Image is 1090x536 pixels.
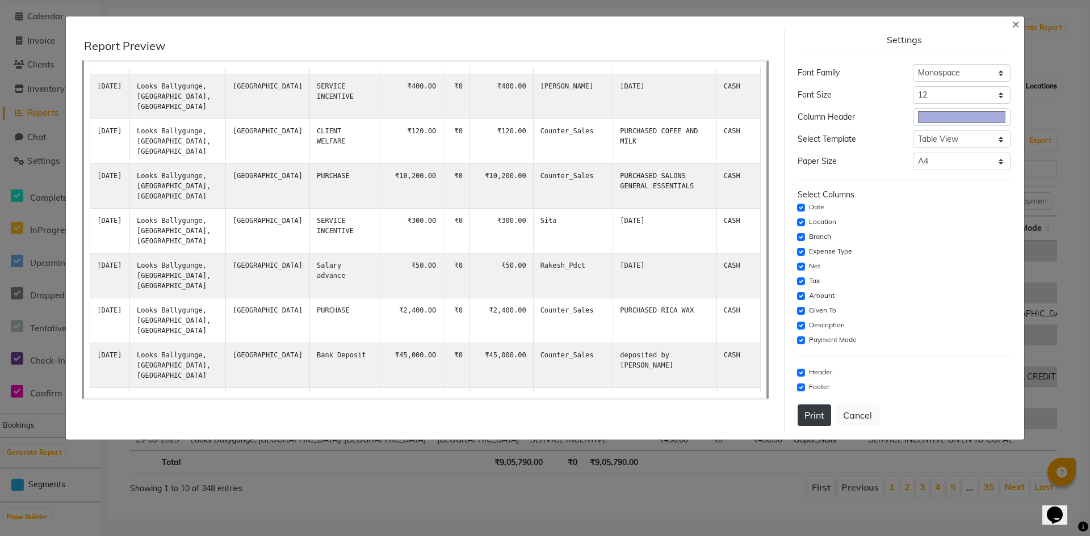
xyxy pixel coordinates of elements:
label: Amount [809,290,835,301]
td: PURCHASED RICA WAX [613,298,717,343]
label: Expense Type [809,246,852,256]
td: CLIENT WELFARE [309,119,380,164]
td: ₹2,400.00 [380,298,443,343]
td: ₹0 [443,164,470,209]
td: [GEOGRAPHIC_DATA] [226,119,310,164]
div: Column Header [789,111,904,123]
td: ₹400.00 [380,74,443,119]
div: Font Family [789,67,904,79]
td: CASH [716,74,761,119]
label: Date [809,202,824,212]
div: Settings [798,35,1010,45]
td: CASH [716,343,761,388]
td: PURCHASE [309,164,380,209]
td: ₹120.00 [380,119,443,164]
td: [DATE] [90,298,130,343]
td: Counter_Sales [533,164,613,209]
iframe: chat widget [1042,491,1079,525]
td: [DATE] [613,209,717,254]
td: [DATE] [90,74,130,119]
td: [DATE] [90,209,130,254]
div: Select Columns [798,189,1010,201]
td: CASH [716,119,761,164]
button: Close [1003,7,1029,39]
td: [DATE] [613,254,717,298]
td: Looks Ballygunge, [GEOGRAPHIC_DATA], [GEOGRAPHIC_DATA] [130,298,226,343]
label: Branch [809,231,831,242]
button: Print [798,404,831,426]
td: ₹100.00 [469,388,533,433]
td: Looks Ballygunge, [GEOGRAPHIC_DATA], [GEOGRAPHIC_DATA] [130,388,226,433]
label: Header [809,367,832,377]
td: [DATE] [90,254,130,298]
td: PURCHASED COFEE AND MILK [613,119,717,164]
td: [DATE] [90,119,130,164]
td: [GEOGRAPHIC_DATA] [226,254,310,298]
td: [GEOGRAPHIC_DATA] [226,209,310,254]
td: Counter_Sales [533,119,613,164]
td: FOR [DATE] & [DATE] [613,388,717,433]
label: Payment Mode [809,335,857,345]
div: Report Preview [84,39,775,53]
span: × [1012,15,1020,32]
td: Looks Ballygunge, [GEOGRAPHIC_DATA], [GEOGRAPHIC_DATA] [130,74,226,119]
td: ₹100.00 [380,388,443,433]
td: ₹0 [443,388,470,433]
td: ₹0 [443,74,470,119]
td: ₹45,000.00 [380,343,443,388]
td: Rinku_Pdct [533,388,613,433]
td: SERVICE INCENTIVE [309,74,380,119]
div: Paper Size [789,155,904,167]
td: CASH [716,388,761,433]
td: ₹50.00 [469,254,533,298]
td: ₹300.00 [469,209,533,254]
td: [GEOGRAPHIC_DATA] [226,164,310,209]
td: [PERSON_NAME] [533,74,613,119]
td: ₹10,200.00 [469,164,533,209]
td: [DATE] [90,343,130,388]
td: Looks Ballygunge, [GEOGRAPHIC_DATA], [GEOGRAPHIC_DATA] [130,164,226,209]
td: CASH [716,298,761,343]
button: Cancel [836,404,879,426]
td: ₹2,400.00 [469,298,533,343]
td: deposited by [PERSON_NAME] [613,343,717,388]
label: Description [809,320,845,330]
td: ₹120.00 [469,119,533,164]
label: Location [809,217,836,227]
td: CASH [716,209,761,254]
label: Tax [809,276,820,286]
td: [DATE] [90,164,130,209]
div: Select Template [789,133,904,145]
label: Given To [809,305,836,315]
td: SERVICE INCENTIVE [309,209,380,254]
td: Counter_Sales [533,298,613,343]
td: CASH [716,254,761,298]
td: ₹10,200.00 [380,164,443,209]
td: ₹0 [443,343,470,388]
td: [GEOGRAPHIC_DATA] [226,388,310,433]
td: Looks Ballygunge, [GEOGRAPHIC_DATA], [GEOGRAPHIC_DATA] [130,343,226,388]
td: [DATE] [90,388,130,433]
td: PURCHASE [309,298,380,343]
label: Footer [809,382,829,392]
td: Looks Ballygunge, [GEOGRAPHIC_DATA], [GEOGRAPHIC_DATA] [130,119,226,164]
td: ₹0 [443,254,470,298]
td: Bank Deposit [309,343,380,388]
td: [DATE] [613,74,717,119]
td: PURCHASED SALONS GENERAL ESSENTIALS [613,164,717,209]
td: Sita [533,209,613,254]
td: Looks Ballygunge, [GEOGRAPHIC_DATA], [GEOGRAPHIC_DATA] [130,254,226,298]
td: [GEOGRAPHIC_DATA] [226,343,310,388]
td: Counter_Sales [533,343,613,388]
div: Font Size [789,89,904,101]
td: ₹0 [443,209,470,254]
td: ₹300.00 [380,209,443,254]
td: Looks Ballygunge, [GEOGRAPHIC_DATA], [GEOGRAPHIC_DATA] [130,209,226,254]
td: ₹50.00 [380,254,443,298]
td: ₹0 [443,298,470,343]
td: [GEOGRAPHIC_DATA] [226,298,310,343]
td: ₹400.00 [469,74,533,119]
td: [GEOGRAPHIC_DATA] [226,74,310,119]
td: ₹0 [443,119,470,164]
td: ₹45,000.00 [469,343,533,388]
